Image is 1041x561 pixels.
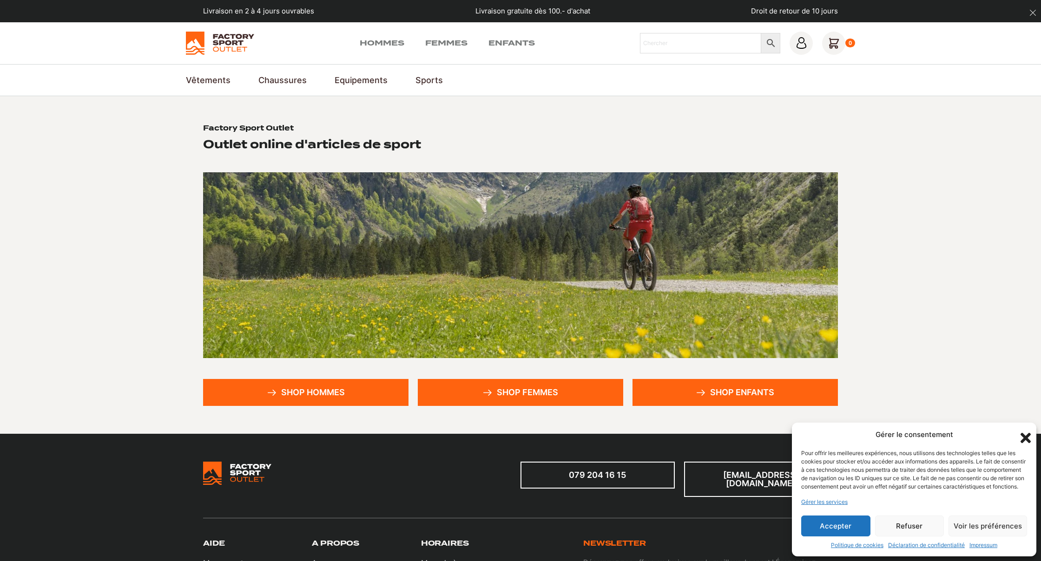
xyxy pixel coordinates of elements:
[186,74,231,86] a: Vêtements
[312,539,359,548] h3: A propos
[203,539,224,548] h3: Aide
[583,539,646,548] h3: Newsletter
[203,124,294,133] h1: Factory Sport Outlet
[335,74,388,86] a: Equipements
[831,541,883,549] a: Politique de cookies
[203,462,271,485] img: Bricks Woocommerce Starter
[969,541,997,549] a: Impressum
[203,6,314,17] p: Livraison en 2 à 4 jours ouvrables
[475,6,590,17] p: Livraison gratuite dès 100.- d'achat
[203,137,421,151] h2: Outlet online d'articles de sport
[425,38,468,49] a: Femmes
[801,515,870,536] button: Accepter
[949,515,1027,536] button: Voir les préférences
[845,39,855,48] div: 0
[360,38,404,49] a: Hommes
[520,462,675,489] a: 079 204 16 15
[186,32,254,55] img: Factory Sport Outlet
[203,379,408,406] a: Shop hommes
[751,6,838,17] p: Droit de retour de 10 jours
[876,430,953,440] div: Gérer le consentement
[421,539,469,548] h3: Horaires
[258,74,307,86] a: Chaussures
[488,38,535,49] a: Enfants
[640,33,761,53] input: Chercher
[875,515,944,536] button: Refuser
[801,449,1026,491] div: Pour offrir les meilleures expériences, nous utilisons des technologies telles que les cookies po...
[418,379,623,406] a: Shop femmes
[801,498,848,506] a: Gérer les services
[888,541,965,549] a: Déclaration de confidentialité
[415,74,443,86] a: Sports
[1025,5,1041,21] button: dismiss
[633,379,838,406] a: Shop enfants
[1018,430,1027,439] div: Fermer la boîte de dialogue
[684,462,838,497] a: [EMAIL_ADDRESS][DOMAIN_NAME]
